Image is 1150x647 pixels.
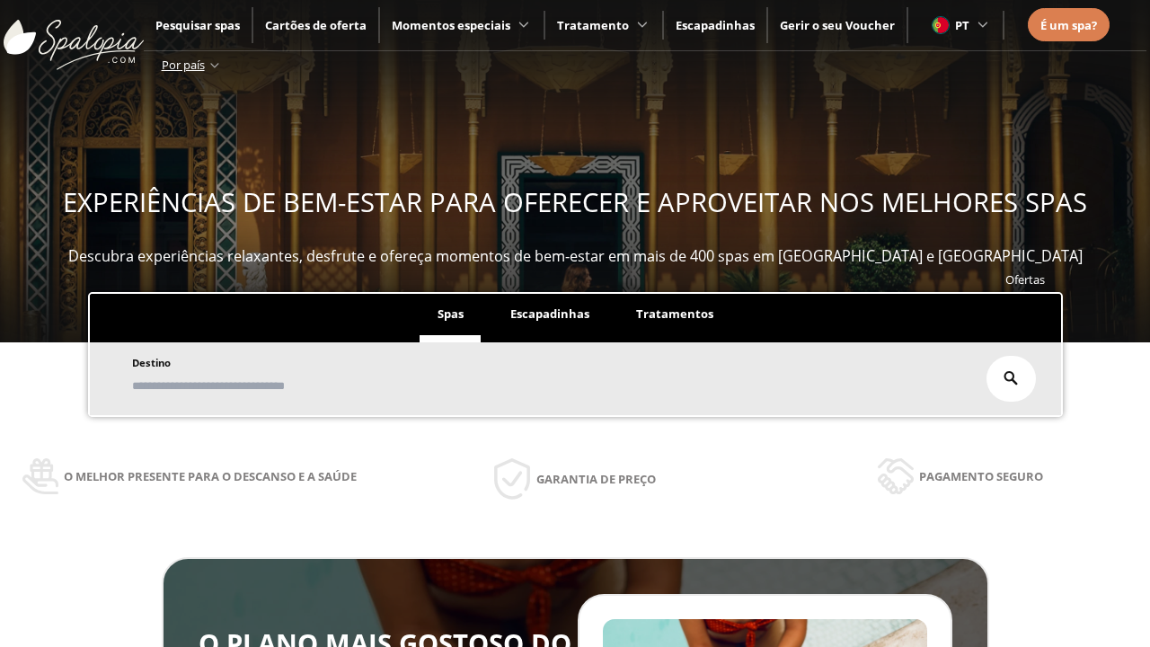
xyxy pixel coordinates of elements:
span: Pagamento seguro [919,466,1043,486]
span: Por país [162,57,205,73]
a: Gerir o seu Voucher [780,17,895,33]
span: Descubra experiências relaxantes, desfrute e ofereça momentos de bem-estar em mais de 400 spas em... [68,246,1083,266]
a: Cartões de oferta [265,17,367,33]
span: Tratamentos [636,306,713,322]
span: O melhor presente para o descanso e a saúde [64,466,357,486]
span: Spas [438,306,464,322]
span: Escapadinhas [510,306,589,322]
a: É um spa? [1040,15,1097,35]
span: É um spa? [1040,17,1097,33]
a: Escapadinhas [676,17,755,33]
span: EXPERIÊNCIAS DE BEM-ESTAR PARA OFERECER E APROVEITAR NOS MELHORES SPAS [63,184,1087,220]
a: Pesquisar spas [155,17,240,33]
a: Ofertas [1005,271,1045,288]
img: ImgLogoSpalopia.BvClDcEz.svg [4,2,144,70]
span: Destino [132,356,171,369]
span: Garantia de preço [536,469,656,489]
